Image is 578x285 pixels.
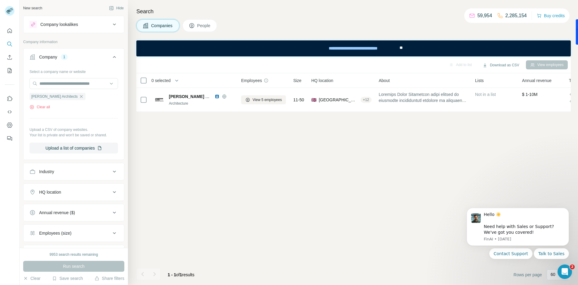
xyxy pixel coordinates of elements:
[23,185,124,199] button: HQ location
[39,169,54,175] div: Industry
[379,91,468,103] span: Loremips Dolor Sitametcon adipi elitsed do eiusmodte incididuntutl etdolore ma aliquaen admin ven...
[151,78,171,84] span: 0 selected
[505,12,527,19] p: 2,285,154
[39,54,57,60] div: Company
[168,272,194,277] span: results
[5,65,14,76] button: My lists
[30,67,118,74] div: Select a company name or website
[5,106,14,117] button: Use Surfe API
[61,54,68,60] div: 1
[5,120,14,131] button: Dashboard
[23,246,124,261] button: Technologies
[52,275,83,281] button: Save search
[5,52,14,63] button: Enrich CSV
[477,12,492,19] p: 59,954
[5,93,14,104] button: Use Surfe on LinkedIn
[311,97,316,103] span: 🇬🇧
[31,94,78,99] span: [PERSON_NAME] Architects
[537,11,565,20] button: Buy credits
[23,275,40,281] button: Clear
[23,164,124,179] button: Industry
[176,272,180,277] span: of
[169,101,234,106] div: Architecture
[154,95,164,105] img: Logo of Jonathan Clark Architects
[23,5,42,11] div: New search
[215,94,219,99] img: LinkedIn logo
[361,97,371,103] div: + 12
[23,17,124,32] button: Company lookalikes
[39,189,61,195] div: HQ location
[30,104,50,110] button: Clear all
[458,200,578,282] iframe: Intercom notifications message
[180,272,182,277] span: 1
[5,25,14,36] button: Quick start
[105,4,128,13] button: Hide
[5,39,14,49] button: Search
[311,78,333,84] span: HQ location
[319,97,358,103] span: [GEOGRAPHIC_DATA], [GEOGRAPHIC_DATA]
[23,50,124,67] button: Company1
[253,97,282,103] span: View 5 employees
[168,272,176,277] span: 1 - 1
[50,252,98,257] div: 9953 search results remaining
[241,95,286,104] button: View 5 employees
[197,23,211,29] span: People
[241,78,262,84] span: Employees
[151,23,173,29] span: Companies
[478,61,523,70] button: Download as CSV
[136,7,571,16] h4: Search
[558,264,572,279] iframe: Intercom live chat
[136,40,571,56] iframe: Banner
[293,97,304,103] span: 11-50
[522,92,537,97] span: $ 1-10M
[169,94,226,99] span: [PERSON_NAME] Architects
[23,226,124,240] button: Employees (size)
[39,230,71,236] div: Employees (size)
[5,133,14,144] button: Feedback
[570,264,575,269] span: 2
[39,210,75,216] div: Annual revenue ($)
[95,275,124,281] button: Share filters
[23,205,124,220] button: Annual revenue ($)
[379,78,390,84] span: About
[30,127,118,132] p: Upload a CSV of company websites.
[30,143,118,154] button: Upload a list of companies
[475,78,484,84] span: Lists
[30,132,118,138] p: Your list is private and won't be saved or shared.
[40,21,78,27] div: Company lookalikes
[475,92,496,97] span: Not in a list
[522,78,552,84] span: Annual revenue
[23,39,124,45] p: Company information
[293,78,301,84] span: Size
